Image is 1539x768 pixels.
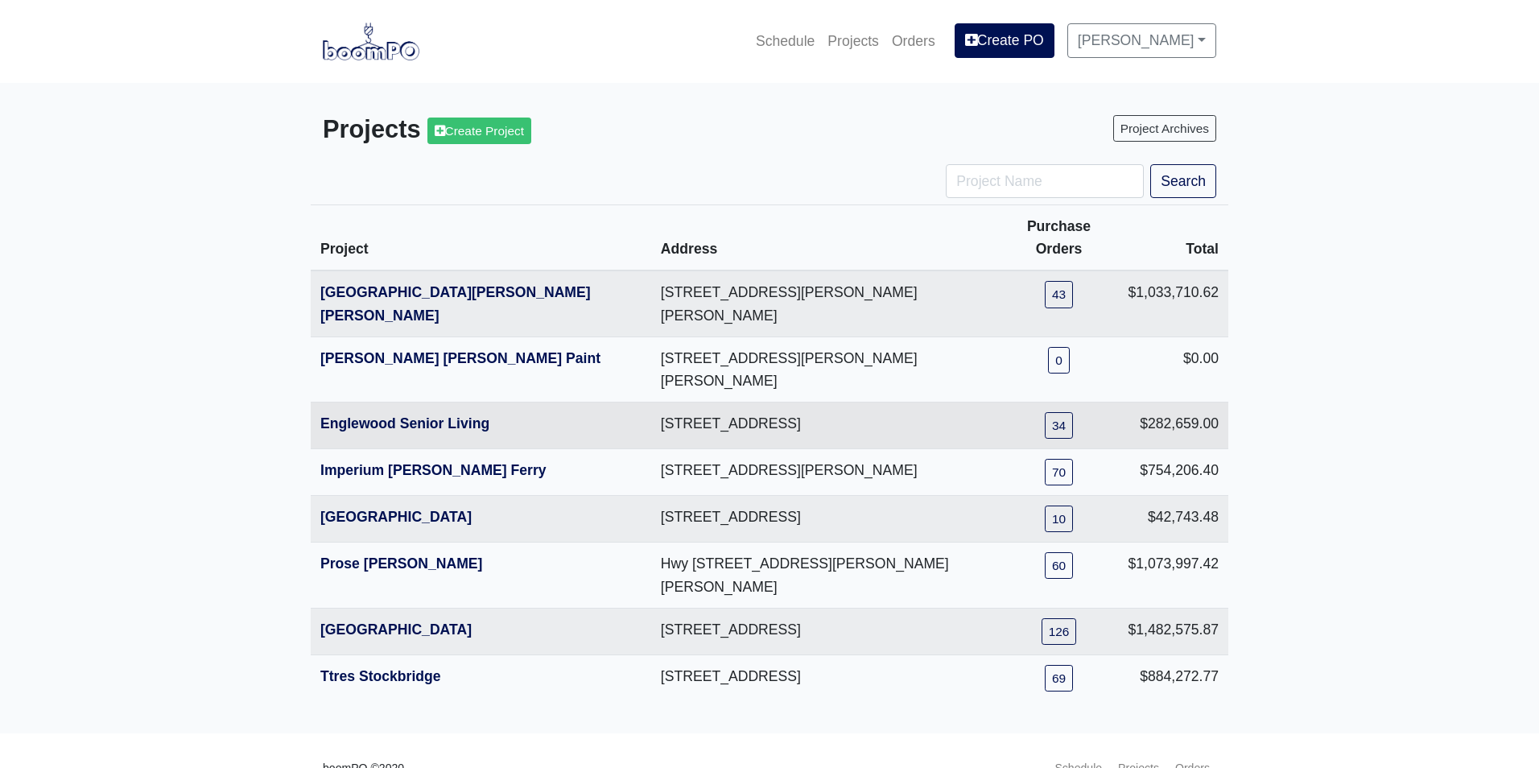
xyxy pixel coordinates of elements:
[1118,449,1228,496] td: $754,206.40
[320,415,489,431] a: Englewood Senior Living
[1118,543,1228,608] td: $1,073,997.42
[1045,665,1073,692] a: 69
[323,115,757,145] h3: Projects
[427,118,531,144] a: Create Project
[1150,164,1216,198] button: Search
[651,403,1000,449] td: [STREET_ADDRESS]
[651,337,1000,402] td: [STREET_ADDRESS][PERSON_NAME][PERSON_NAME]
[1118,496,1228,543] td: $42,743.48
[320,462,547,478] a: Imperium [PERSON_NAME] Ferry
[885,23,942,59] a: Orders
[651,608,1000,654] td: [STREET_ADDRESS]
[1045,281,1073,308] a: 43
[1113,115,1216,142] a: Project Archives
[1118,608,1228,654] td: $1,482,575.87
[1045,506,1073,532] a: 10
[1118,205,1228,271] th: Total
[1118,337,1228,402] td: $0.00
[1118,270,1228,337] td: $1,033,710.62
[1048,347,1070,374] a: 0
[651,270,1000,337] td: [STREET_ADDRESS][PERSON_NAME][PERSON_NAME]
[320,284,591,323] a: [GEOGRAPHIC_DATA][PERSON_NAME][PERSON_NAME]
[320,350,600,366] a: [PERSON_NAME] [PERSON_NAME] Paint
[1042,618,1077,645] a: 126
[323,23,419,60] img: boomPO
[1118,654,1228,701] td: $884,272.77
[651,205,1000,271] th: Address
[320,509,472,525] a: [GEOGRAPHIC_DATA]
[1045,552,1073,579] a: 60
[651,496,1000,543] td: [STREET_ADDRESS]
[320,621,472,638] a: [GEOGRAPHIC_DATA]
[821,23,885,59] a: Projects
[1000,205,1119,271] th: Purchase Orders
[320,668,441,684] a: Ttres Stockbridge
[1118,403,1228,449] td: $282,659.00
[749,23,821,59] a: Schedule
[320,555,482,572] a: Prose [PERSON_NAME]
[1045,459,1073,485] a: 70
[1045,412,1073,439] a: 34
[651,543,1000,608] td: Hwy [STREET_ADDRESS][PERSON_NAME][PERSON_NAME]
[1067,23,1216,57] a: [PERSON_NAME]
[311,205,651,271] th: Project
[955,23,1054,57] a: Create PO
[651,449,1000,496] td: [STREET_ADDRESS][PERSON_NAME]
[651,654,1000,701] td: [STREET_ADDRESS]
[946,164,1144,198] input: Project Name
